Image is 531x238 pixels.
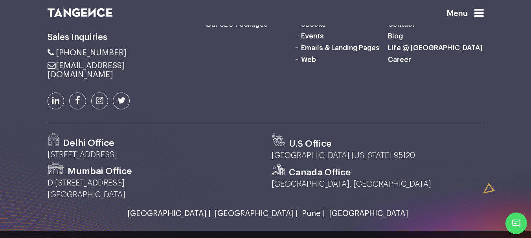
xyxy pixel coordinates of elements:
p: D [STREET_ADDRESS] [GEOGRAPHIC_DATA] [48,177,260,201]
a: Events [301,33,324,40]
a: [GEOGRAPHIC_DATA] [325,209,408,218]
h6: Sales Inquiries [48,30,185,44]
img: logo SVG [48,8,113,17]
a: Life @ [GEOGRAPHIC_DATA] [388,44,483,51]
a: Web [301,56,316,63]
h3: U.S Office [289,138,332,150]
a: eBooks [301,21,326,28]
span: [PHONE_NUMBER] [56,49,127,57]
a: [EMAIL_ADDRESS][DOMAIN_NAME] [48,62,125,79]
a: Emails & Landing Pages [301,44,380,51]
a: Our SEO Packages [206,21,268,28]
img: canada.svg [272,162,285,175]
p: [STREET_ADDRESS] [48,149,260,161]
img: us.svg [272,133,285,147]
h3: Canada Office [289,167,351,178]
a: [GEOGRAPHIC_DATA] | [123,209,211,218]
img: Path-529.png [48,133,60,146]
a: Career [388,56,411,63]
img: Path-530.png [48,162,64,174]
h3: Mumbai Office [68,165,132,177]
a: Pune | [298,209,325,218]
a: [PHONE_NUMBER] [48,49,127,57]
span: Chat Widget [505,213,527,234]
p: [GEOGRAPHIC_DATA], [GEOGRAPHIC_DATA] [272,178,484,190]
a: [GEOGRAPHIC_DATA] | [211,209,298,218]
a: Contact [388,21,415,28]
a: Blog [388,33,403,40]
h3: Delhi Office [63,137,114,149]
p: [GEOGRAPHIC_DATA] [US_STATE] 95120 [272,150,484,162]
